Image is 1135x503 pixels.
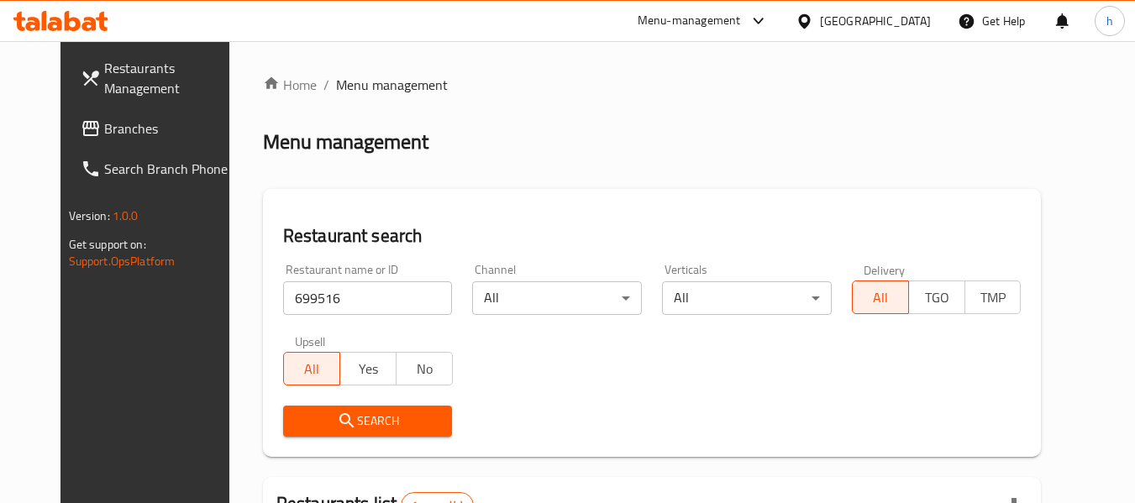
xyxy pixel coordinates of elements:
span: Yes [347,357,390,381]
button: All [852,280,909,314]
span: Version: [69,205,110,227]
nav: breadcrumb [263,75,1042,95]
span: Restaurants Management [104,58,237,98]
span: Get support on: [69,233,146,255]
label: Delivery [864,264,906,275]
span: Menu management [336,75,448,95]
h2: Menu management [263,128,428,155]
div: All [662,281,832,315]
span: No [403,357,446,381]
span: All [859,286,902,310]
span: Search [297,411,439,432]
span: TGO [916,286,959,310]
label: Upsell [295,335,326,347]
span: h [1106,12,1113,30]
button: TMP [964,280,1022,314]
a: Restaurants Management [67,48,250,108]
a: Home [263,75,317,95]
a: Branches [67,108,250,149]
a: Search Branch Phone [67,149,250,189]
button: Search [283,406,453,437]
span: 1.0.0 [113,205,139,227]
button: Yes [339,352,397,385]
button: All [283,352,340,385]
button: No [396,352,453,385]
span: Branches [104,118,237,139]
a: Support.OpsPlatform [69,250,176,272]
div: Menu-management [638,11,741,31]
button: TGO [908,280,965,314]
div: All [472,281,642,315]
span: TMP [972,286,1015,310]
span: All [291,357,334,381]
div: [GEOGRAPHIC_DATA] [820,12,931,30]
span: Search Branch Phone [104,159,237,179]
li: / [323,75,329,95]
h2: Restaurant search [283,223,1022,249]
input: Search for restaurant name or ID.. [283,281,453,315]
